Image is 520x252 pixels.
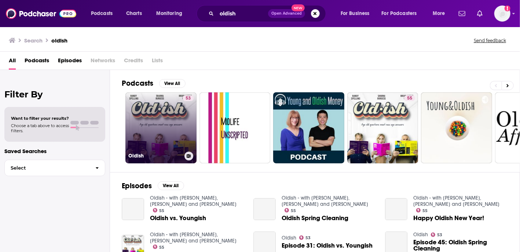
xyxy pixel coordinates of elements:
[159,209,164,212] span: 55
[126,8,142,19] span: Charts
[125,92,197,163] a: 53Oldish
[431,233,443,237] a: 53
[285,208,296,212] a: 55
[377,8,428,19] button: open menu
[4,148,105,155] p: Saved Searches
[413,231,428,238] a: Oldish
[91,8,113,19] span: Podcasts
[404,95,415,101] a: 55
[422,209,428,212] span: 55
[494,5,510,22] span: Logged in as Ashley_Beenen
[305,236,311,240] span: 53
[122,181,152,190] h2: Episodes
[413,195,500,207] a: Oldish - with Brian Austin Green, Sharna Burgess and Randy Spelling
[5,166,89,170] span: Select
[58,55,82,70] a: Episodes
[204,5,333,22] div: Search podcasts, credits, & more...
[11,116,69,121] span: Want to filter your results?
[385,198,407,220] a: Happy Oldish New Year!
[158,181,184,190] button: View All
[292,4,305,11] span: New
[433,8,445,19] span: More
[25,55,49,70] a: Podcasts
[291,209,296,212] span: 55
[413,215,484,221] a: Happy Oldish New Year!
[4,89,105,100] h2: Filter By
[150,195,237,207] a: Oldish - with Brian Austin Green, Sharna Burgess and Randy Spelling
[472,37,508,44] button: Send feedback
[407,95,412,102] span: 55
[271,12,302,15] span: Open Advanced
[428,8,454,19] button: open menu
[282,195,368,207] a: Oldish - with Brian Austin Green, Sharna Burgess and Randy Spelling
[122,181,184,190] a: EpisodesView All
[474,7,486,20] a: Show notifications dropdown
[282,242,373,249] a: Episode 31: Oldish vs. Youngish
[413,239,508,252] a: Episode 45: Oldish Spring Cleaning
[382,8,417,19] span: For Podcasters
[153,208,165,212] a: 55
[159,79,186,88] button: View All
[24,37,43,44] h3: Search
[186,95,191,102] span: 53
[416,208,428,212] a: 55
[4,160,105,176] button: Select
[183,95,194,101] a: 53
[150,231,237,244] a: Oldish - with Brian Austin Green, Sharna Burgess and Randy Spelling
[128,153,182,159] h3: Oldish
[282,215,348,221] a: Oldish Spring Cleaning
[150,215,206,221] a: Oldish vs. Youngish
[11,123,69,133] span: Choose a tab above to access filters.
[217,8,268,19] input: Search podcasts, credits, & more...
[268,9,305,18] button: Open AdvancedNew
[122,79,186,88] a: PodcastsView All
[336,8,379,19] button: open menu
[494,5,510,22] img: User Profile
[505,5,510,11] svg: Add a profile image
[153,245,165,249] a: 55
[341,8,370,19] span: For Business
[156,8,182,19] span: Monitoring
[51,37,67,44] h3: oldish
[86,8,122,19] button: open menu
[456,7,468,20] a: Show notifications dropdown
[494,5,510,22] button: Show profile menu
[152,55,163,70] span: Lists
[9,55,16,70] a: All
[122,198,144,220] a: Oldish vs. Youngish
[299,236,311,240] a: 53
[347,92,418,163] a: 55
[151,8,192,19] button: open menu
[253,198,276,220] a: Oldish Spring Cleaning
[91,55,115,70] span: Networks
[6,7,76,21] img: Podchaser - Follow, Share and Rate Podcasts
[282,235,296,241] a: Oldish
[122,79,153,88] h2: Podcasts
[121,8,146,19] a: Charts
[437,233,442,237] span: 53
[124,55,143,70] span: Credits
[159,246,164,249] span: 55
